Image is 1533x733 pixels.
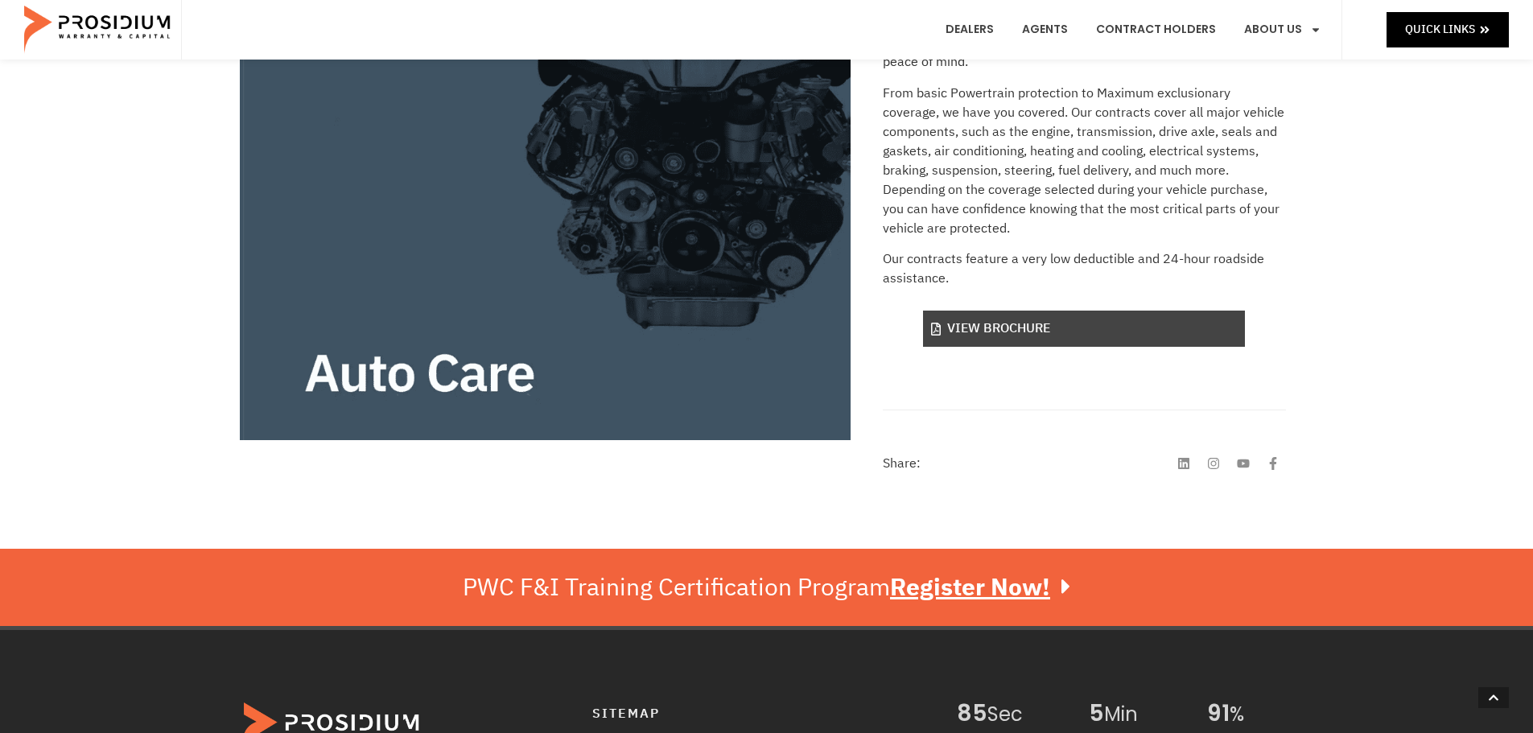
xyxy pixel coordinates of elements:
[1230,702,1290,727] span: %
[1207,702,1230,727] span: 91
[883,249,1285,288] p: Our contracts feature a very low deductible and 24-hour roadside assistance.
[883,84,1285,238] p: From basic Powertrain protection to Maximum exclusionary coverage, we have you covered. Our contr...
[957,702,987,727] span: 85
[883,457,921,470] h4: Share:
[987,702,1065,727] span: Sec
[1104,702,1183,727] span: Min
[592,702,925,726] h4: Sitemap
[463,573,1070,602] div: PWC F&I Training Certification Program
[1089,702,1104,727] span: 5
[1405,19,1475,39] span: Quick Links
[923,311,1245,347] a: View Brochure
[890,569,1050,605] u: Register Now!
[1387,12,1509,47] a: Quick Links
